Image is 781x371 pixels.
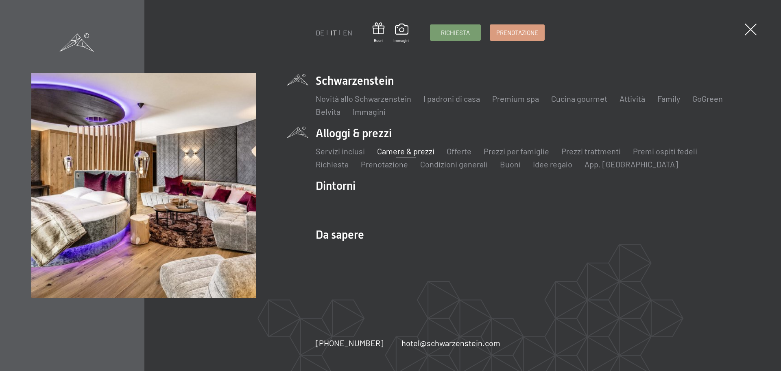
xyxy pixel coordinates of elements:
[692,94,723,103] a: GoGreen
[343,28,352,37] a: EN
[316,107,340,116] a: Belvita
[393,37,410,43] span: Immagini
[423,94,480,103] a: I padroni di casa
[430,25,480,40] a: Richiesta
[447,146,471,156] a: Offerte
[533,159,572,169] a: Idee regalo
[490,25,544,40] a: Prenotazione
[316,338,384,348] span: [PHONE_NUMBER]
[373,37,384,43] span: Buoni
[361,159,408,169] a: Prenotazione
[316,94,411,103] a: Novità allo Schwarzenstein
[551,94,607,103] a: Cucina gourmet
[500,159,521,169] a: Buoni
[316,159,349,169] a: Richiesta
[316,337,384,349] a: [PHONE_NUMBER]
[420,159,488,169] a: Condizioni generali
[620,94,645,103] a: Attività
[316,146,365,156] a: Servizi inclusi
[492,94,539,103] a: Premium spa
[353,107,386,116] a: Immagini
[496,29,538,37] span: Prenotazione
[484,146,549,156] a: Prezzi per famiglie
[373,22,384,43] a: Buoni
[561,146,621,156] a: Prezzi trattmenti
[393,24,410,43] a: Immagini
[441,29,470,37] span: Richiesta
[401,337,500,349] a: hotel@schwarzenstein.com
[657,94,680,103] a: Family
[633,146,697,156] a: Premi ospiti fedeli
[331,28,337,37] a: IT
[316,28,325,37] a: DE
[377,146,434,156] a: Camere & prezzi
[585,159,678,169] a: App. [GEOGRAPHIC_DATA]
